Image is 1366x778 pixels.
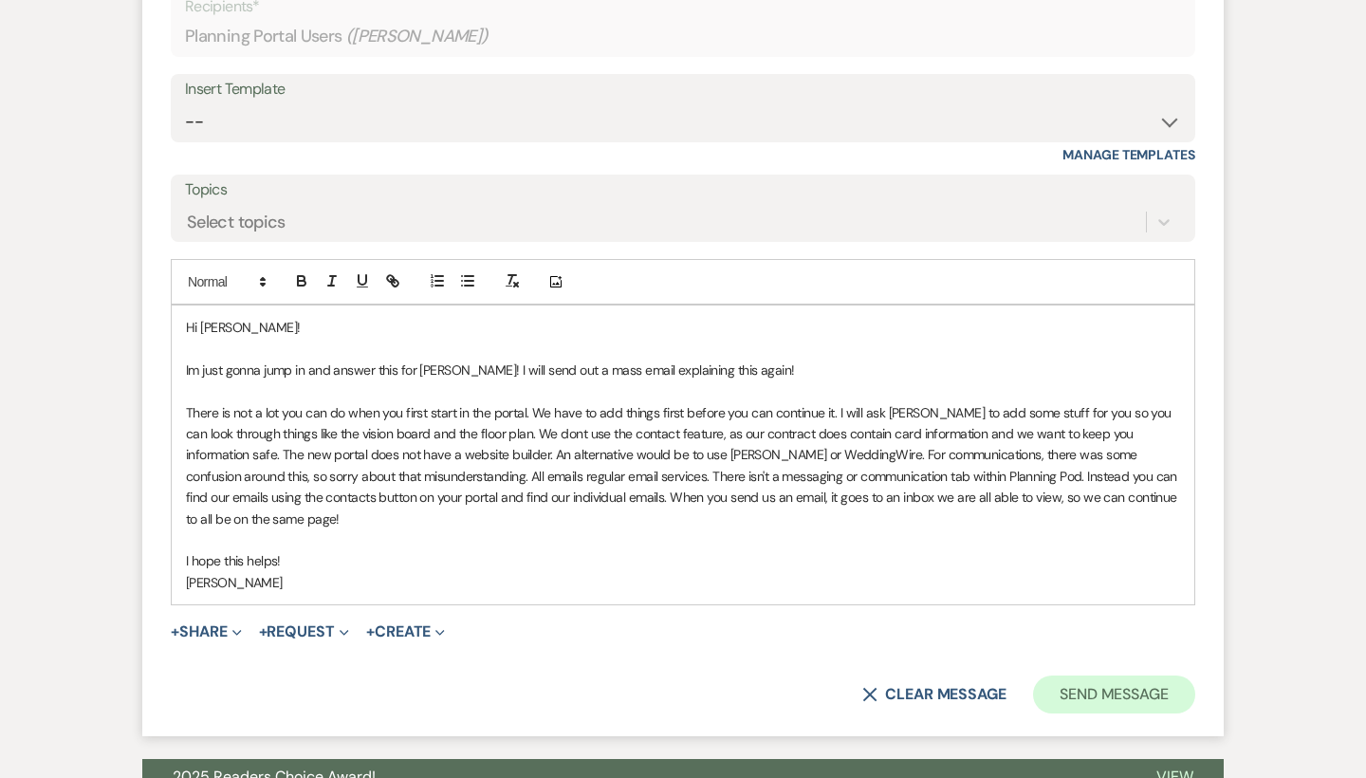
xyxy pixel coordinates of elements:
span: ( [PERSON_NAME] ) [346,24,489,49]
p: Im just gonna jump in and answer this for [PERSON_NAME]! I will send out a mass email explaining ... [186,360,1180,380]
button: Send Message [1033,676,1195,713]
button: Request [259,624,349,639]
span: + [259,624,268,639]
p: There is not a lot you can do when you first start in the portal. We have to add things first bef... [186,402,1180,529]
span: + [366,624,375,639]
p: [PERSON_NAME] [186,572,1180,593]
div: Select topics [187,209,286,234]
div: Planning Portal Users [185,18,1181,55]
a: Manage Templates [1062,146,1195,163]
button: Share [171,624,242,639]
span: + [171,624,179,639]
p: Hi [PERSON_NAME]! [186,317,1180,338]
label: Topics [185,176,1181,204]
button: Clear message [862,687,1006,702]
button: Create [366,624,445,639]
div: Insert Template [185,76,1181,103]
p: I hope this helps! [186,550,1180,571]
